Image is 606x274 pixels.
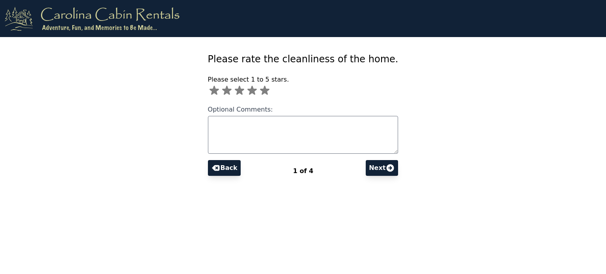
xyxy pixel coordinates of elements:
img: logo.png [5,6,180,31]
textarea: Optional Comments: [208,116,398,154]
p: Please select 1 to 5 stars. [208,75,398,84]
button: Next [366,160,398,176]
span: 1 of 4 [293,167,313,175]
span: Optional Comments: [208,106,273,113]
span: Please rate the cleanliness of the home. [208,54,398,65]
button: Back [208,160,241,176]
